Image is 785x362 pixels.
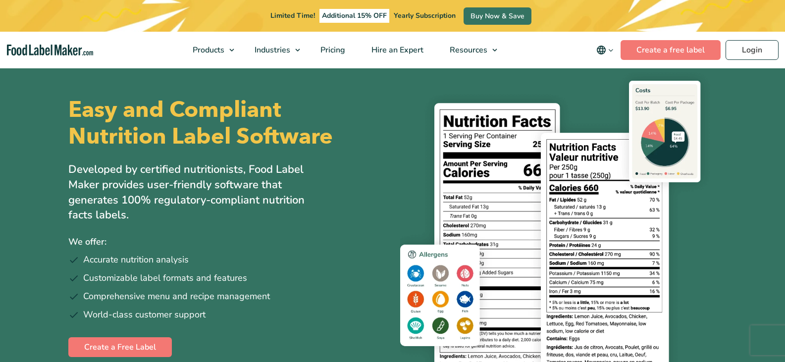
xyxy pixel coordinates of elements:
a: Resources [437,32,502,68]
a: Pricing [308,32,356,68]
a: Create a Free Label [68,337,172,357]
a: Create a free label [621,40,721,60]
span: World-class customer support [83,308,206,321]
a: Login [726,40,779,60]
span: Limited Time! [270,11,315,20]
span: Hire an Expert [368,45,424,55]
a: Products [180,32,239,68]
span: Pricing [317,45,346,55]
span: Comprehensive menu and recipe management [83,290,270,303]
h1: Easy and Compliant Nutrition Label Software [68,97,384,150]
span: Industries [252,45,291,55]
p: We offer: [68,235,385,249]
a: Buy Now & Save [464,7,531,25]
span: Resources [447,45,488,55]
span: Products [190,45,225,55]
span: Additional 15% OFF [319,9,389,23]
a: Hire an Expert [359,32,434,68]
span: Yearly Subscription [394,11,456,20]
a: Industries [242,32,305,68]
span: Customizable label formats and features [83,271,247,285]
p: Developed by certified nutritionists, Food Label Maker provides user-friendly software that gener... [68,162,326,223]
span: Accurate nutrition analysis [83,253,189,266]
